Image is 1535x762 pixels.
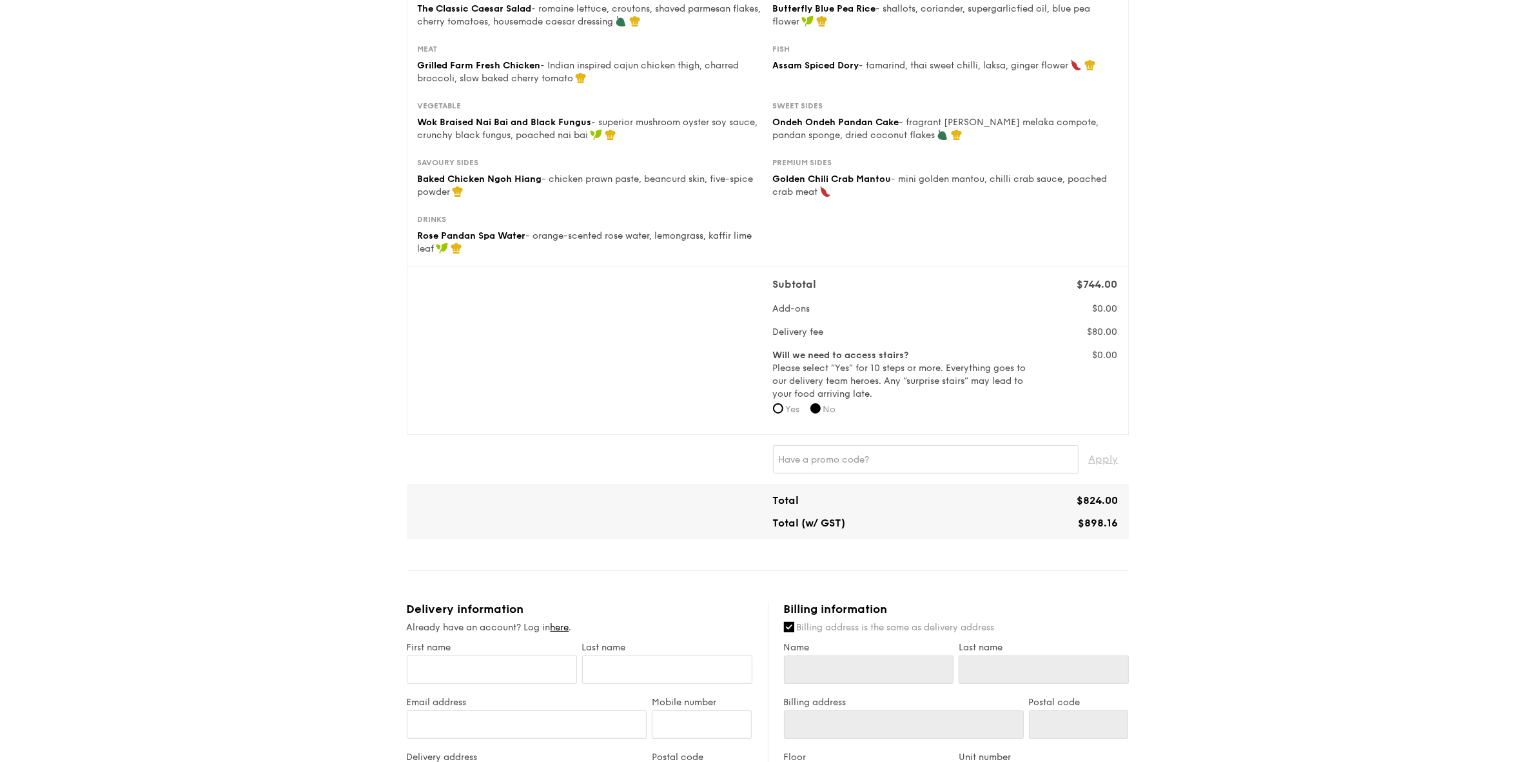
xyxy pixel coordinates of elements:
[407,642,577,653] label: First name
[823,404,836,415] span: No
[797,622,995,633] span: Billing address is the same as delivery address
[1093,303,1118,314] span: $0.00
[418,101,763,111] div: Vegetable
[418,157,763,168] div: Savoury sides
[773,157,1118,168] div: Premium sides
[801,15,814,27] img: icon-vegan.f8ff3823.svg
[816,15,828,27] img: icon-chef-hat.a58ddaea.svg
[773,174,892,185] span: Golden Chili Crab Mantou
[451,243,462,254] img: icon-chef-hat.a58ddaea.svg
[418,60,541,71] span: Grilled Farm Fresh Chicken
[1077,278,1118,290] span: $744.00
[1029,697,1129,708] label: Postal code
[418,174,542,185] span: Baked Chicken Ngoh Hiang
[407,621,752,634] div: Already have an account? Log in .
[773,3,1091,27] span: - shallots, coriander, supergarlicfied oil, blue pea flower
[819,186,831,197] img: icon-spicy.37a8142b.svg
[436,243,449,254] img: icon-vegan.f8ff3823.svg
[407,697,647,708] label: Email address
[418,44,763,54] div: Meat
[773,303,810,314] span: Add-ons
[773,3,876,14] span: Butterfly Blue Pea Rice
[773,44,1118,54] div: Fish
[1079,517,1119,529] span: $898.16
[407,602,524,616] span: Delivery information
[418,60,739,84] span: - Indian inspired cajun chicken thigh, charred broccoli, slow baked cherry tomato
[810,403,821,414] input: No
[786,404,800,415] span: Yes
[773,403,783,414] input: Yes
[1093,350,1118,361] span: $0.00
[418,3,761,27] span: - romaine lettuce, croutons, shaved parmesan flakes, cherry tomatoes, housemade caesar dressing
[773,445,1079,474] input: Have a promo code?
[784,697,1024,708] label: Billing address
[605,129,616,141] img: icon-chef-hat.a58ddaea.svg
[1084,59,1096,71] img: icon-chef-hat.a58ddaea.svg
[1089,445,1119,474] span: Apply
[773,174,1108,197] span: - mini golden mantou, chilli crab sauce, poached crab meat
[773,278,817,290] span: Subtotal
[1088,326,1118,337] span: $80.00
[652,697,752,708] label: Mobile number
[590,129,603,141] img: icon-vegan.f8ff3823.svg
[773,326,824,337] span: Delivery fee
[1077,494,1119,506] span: $824.00
[1070,59,1082,71] img: icon-spicy.37a8142b.svg
[773,101,1118,111] div: Sweet sides
[773,494,799,506] span: Total
[615,15,627,27] img: icon-vegetarian.fe4039eb.svg
[773,117,899,128] span: Ondeh Ondeh Pandan Cake
[784,622,794,632] input: Billing address is the same as delivery address
[418,174,754,197] span: - chicken prawn paste, beancurd skin, five-spice powder
[773,117,1099,141] span: - fragrant [PERSON_NAME] melaka compote, pandan sponge, dried coconut flakes
[582,642,752,653] label: Last name
[629,15,641,27] img: icon-chef-hat.a58ddaea.svg
[418,230,752,254] span: - orange-scented rose water, lemongrass, kaffir lime leaf
[937,129,948,141] img: icon-vegetarian.fe4039eb.svg
[418,214,763,225] div: Drinks
[784,602,888,616] span: Billing information
[959,642,1129,653] label: Last name
[859,60,1069,71] span: - tamarind, thai sweet chilli, laksa, ginger flower
[452,186,464,197] img: icon-chef-hat.a58ddaea.svg
[784,642,954,653] label: Name
[418,117,592,128] span: Wok Braised Nai Bai and Black Fungus
[575,72,587,84] img: icon-chef-hat.a58ddaea.svg
[773,349,1029,401] label: Please select “Yes” for 10 steps or more. Everything goes to our delivery team heroes. Any “surpr...
[551,622,569,633] a: here
[418,230,526,241] span: Rose Pandan Spa Water
[951,129,963,141] img: icon-chef-hat.a58ddaea.svg
[773,517,846,529] span: Total (w/ GST)
[773,350,909,361] b: Will we need to access stairs?
[773,60,859,71] span: Assam Spiced Dory
[418,3,532,14] span: The Classic Caesar Salad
